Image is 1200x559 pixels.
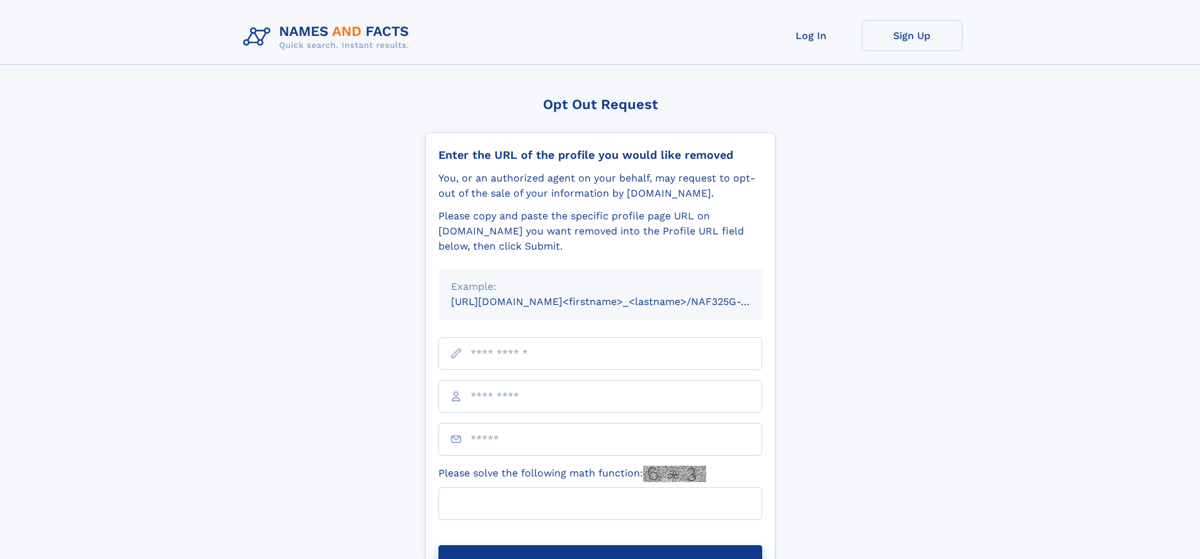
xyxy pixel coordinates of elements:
[451,296,786,308] small: [URL][DOMAIN_NAME]<firstname>_<lastname>/NAF325G-xxxxxxxx
[438,148,762,162] div: Enter the URL of the profile you would like removed
[862,20,963,51] a: Sign Up
[238,20,420,54] img: Logo Names and Facts
[438,466,706,482] label: Please solve the following math function:
[438,171,762,201] div: You, or an authorized agent on your behalf, may request to opt-out of the sale of your informatio...
[438,209,762,254] div: Please copy and paste the specific profile page URL on [DOMAIN_NAME] you want removed into the Pr...
[761,20,862,51] a: Log In
[451,279,750,294] div: Example:
[425,96,775,112] div: Opt Out Request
